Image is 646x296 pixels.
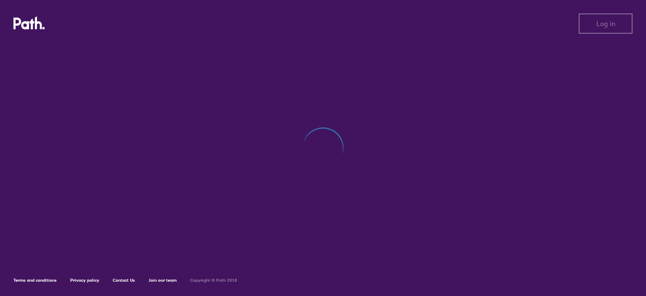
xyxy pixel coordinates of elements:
[596,20,615,27] span: Log in
[70,277,99,283] a: Privacy policy
[579,13,633,34] button: Log in
[190,278,237,283] h6: Copyright © Path 2018
[113,277,135,283] a: Contact Us
[148,277,177,283] a: Join our team
[13,277,57,283] a: Terms and conditions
